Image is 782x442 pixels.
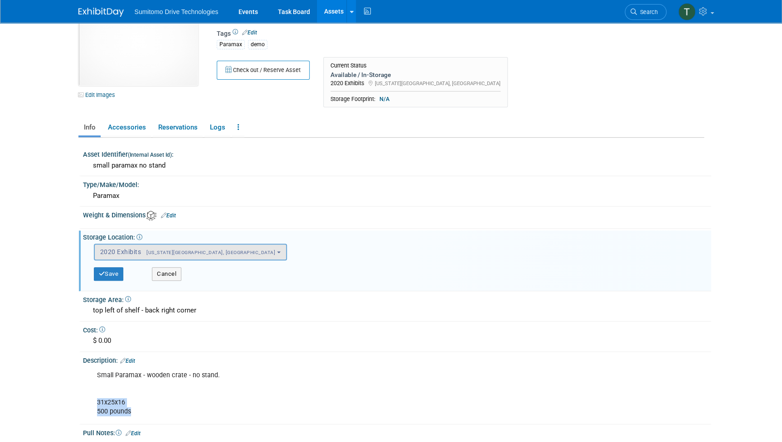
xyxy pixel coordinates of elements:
span: N/A [377,95,392,103]
div: Storage Footprint: [330,95,500,103]
a: Search [625,4,666,20]
a: Edit Images [78,89,119,101]
a: Logs [204,120,230,135]
a: Reservations [153,120,203,135]
span: [US_STATE][GEOGRAPHIC_DATA], [GEOGRAPHIC_DATA] [375,80,500,86]
span: Sumitomo Drive Technologies [135,8,219,15]
a: Edit [120,358,135,364]
a: Accessories [102,120,151,135]
div: top left of shelf - back right corner [90,303,704,317]
a: Edit [242,29,257,36]
div: Cost: [83,323,711,335]
div: Paramax [90,189,704,203]
div: Storage Location: [83,231,711,242]
div: Description: [83,354,711,365]
span: Storage Area: [83,296,131,303]
small: (Internal Asset Id) [128,152,172,158]
div: Pull Notes: [83,426,711,438]
div: Available / In-Storage [330,71,500,79]
div: small paramax no stand [90,159,704,173]
a: Info [78,120,101,135]
img: Asset Weight and Dimensions [146,211,156,221]
div: Tags [217,29,629,55]
span: Search [637,9,658,15]
span: [US_STATE][GEOGRAPHIC_DATA], [GEOGRAPHIC_DATA] [141,250,275,255]
div: demo [248,40,267,49]
div: Paramax [217,40,245,49]
img: Taylor Mobley [678,3,695,20]
span: 2020 Exhibits [100,248,276,255]
span: 2020 Exhibits [330,80,364,86]
button: Cancel [152,267,181,281]
button: Save [94,267,124,281]
div: Asset Identifier : [83,148,711,159]
div: Weight & Dimensions [83,208,711,221]
div: Current Status [330,62,500,69]
a: Edit [161,212,176,219]
a: Edit [126,430,141,437]
button: Check out / Reserve Asset [217,61,310,80]
button: 2020 Exhibits[US_STATE][GEOGRAPHIC_DATA], [GEOGRAPHIC_DATA] [94,244,287,260]
div: Small Paramax - wooden crate - no stand. 31x25x16 500 pounds [91,366,593,421]
div: $ 0.00 [90,334,704,348]
div: Type/Make/Model: [83,178,711,189]
img: ExhibitDay [78,8,124,17]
